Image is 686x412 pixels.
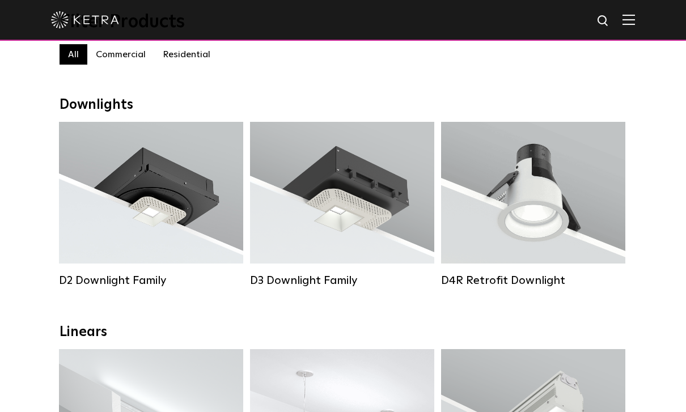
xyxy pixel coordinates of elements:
div: D3 Downlight Family [250,274,434,287]
a: D4R Retrofit Downlight Lumen Output:800Colors:White / BlackBeam Angles:15° / 25° / 40° / 60°Watta... [441,122,625,286]
div: D4R Retrofit Downlight [441,274,625,287]
div: D2 Downlight Family [59,274,243,287]
img: search icon [596,14,611,28]
label: All [60,44,87,65]
div: Downlights [60,97,626,113]
label: Commercial [87,44,154,65]
a: D2 Downlight Family Lumen Output:1200Colors:White / Black / Gloss Black / Silver / Bronze / Silve... [59,122,243,286]
img: ketra-logo-2019-white [51,11,119,28]
a: D3 Downlight Family Lumen Output:700 / 900 / 1100Colors:White / Black / Silver / Bronze / Paintab... [250,122,434,286]
img: Hamburger%20Nav.svg [623,14,635,25]
label: Residential [154,44,219,65]
div: Linears [60,324,626,341]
